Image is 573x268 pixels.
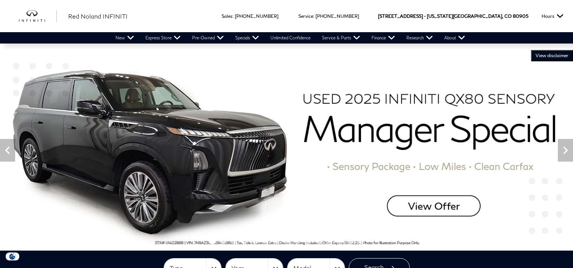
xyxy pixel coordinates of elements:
a: infiniti [19,10,57,22]
span: Go to slide 4 [240,237,248,244]
a: [PHONE_NUMBER] [315,13,359,19]
span: Go to slide 13 [336,237,343,244]
span: Go to slide 11 [315,237,322,244]
a: [PHONE_NUMBER] [235,13,278,19]
a: Express Store [140,32,186,44]
img: INFINITI [19,10,57,22]
a: Unlimited Confidence [265,32,316,44]
span: : [313,13,314,19]
span: Go to slide 5 [251,237,259,244]
span: Go to slide 7 [272,237,280,244]
a: Service & Parts [316,32,366,44]
span: Go to slide 1 [209,237,216,244]
button: VIEW DISCLAIMER [531,50,573,61]
span: Go to slide 14 [347,237,354,244]
img: Opt-Out Icon [4,252,21,260]
span: Go to slide 6 [262,237,269,244]
span: Go to slide 9 [294,237,301,244]
a: Pre-Owned [186,32,230,44]
section: Click to Open Cookie Consent Modal [4,252,21,260]
span: Go to slide 15 [357,237,365,244]
span: Go to slide 8 [283,237,290,244]
span: Sales [222,13,233,19]
a: Specials [230,32,265,44]
span: Go to slide 2 [219,237,227,244]
span: Go to slide 10 [304,237,312,244]
a: Finance [366,32,401,44]
span: Go to slide 3 [230,237,237,244]
div: Next [558,139,573,162]
nav: Main Navigation [110,32,471,44]
span: Service [298,13,313,19]
span: Go to slide 12 [325,237,333,244]
a: [STREET_ADDRESS] • [US_STATE][GEOGRAPHIC_DATA], CO 80905 [378,13,528,19]
a: About [439,32,471,44]
span: VIEW DISCLAIMER [536,53,568,59]
a: New [110,32,140,44]
span: : [233,13,234,19]
span: Red Noland INFINITI [68,12,128,20]
a: Research [401,32,439,44]
a: Red Noland INFINITI [68,12,128,21]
